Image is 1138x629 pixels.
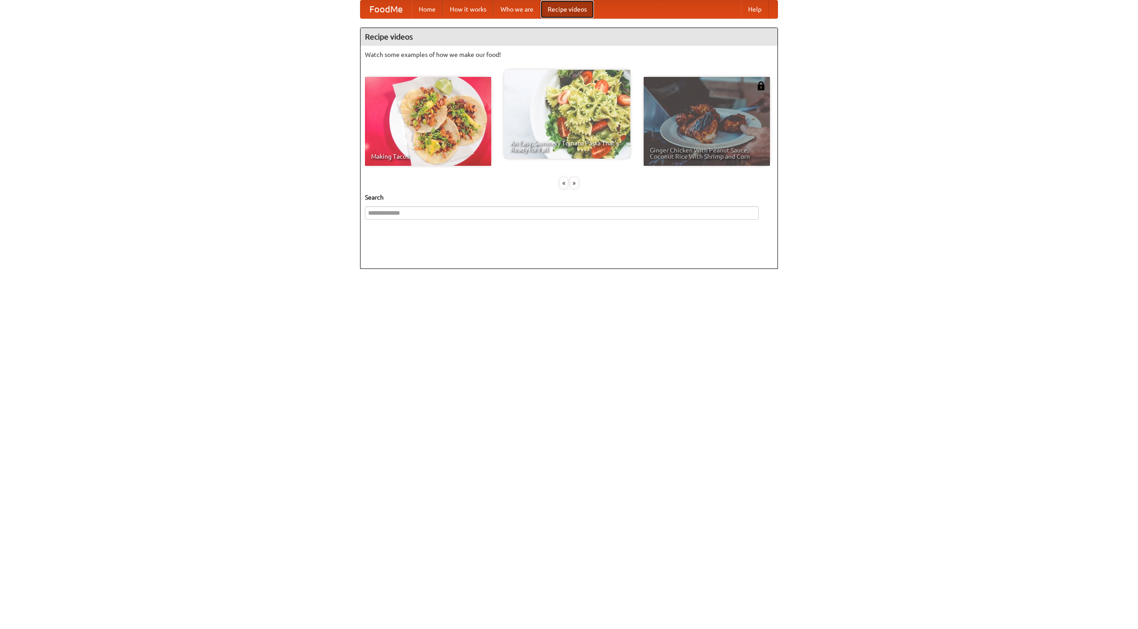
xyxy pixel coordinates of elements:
a: Home [412,0,443,18]
a: FoodMe [361,0,412,18]
div: » [570,177,578,188]
a: Making Tacos [365,77,491,166]
a: How it works [443,0,493,18]
span: An Easy, Summery Tomato Pasta That's Ready for Fall [510,140,624,152]
h4: Recipe videos [361,28,777,46]
p: Watch some examples of how we make our food! [365,50,773,59]
a: Recipe videos [541,0,594,18]
a: Who we are [493,0,541,18]
a: Help [741,0,769,18]
a: An Easy, Summery Tomato Pasta That's Ready for Fall [504,70,630,159]
img: 483408.png [757,81,765,90]
div: « [560,177,568,188]
h5: Search [365,193,773,202]
span: Making Tacos [371,153,485,160]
